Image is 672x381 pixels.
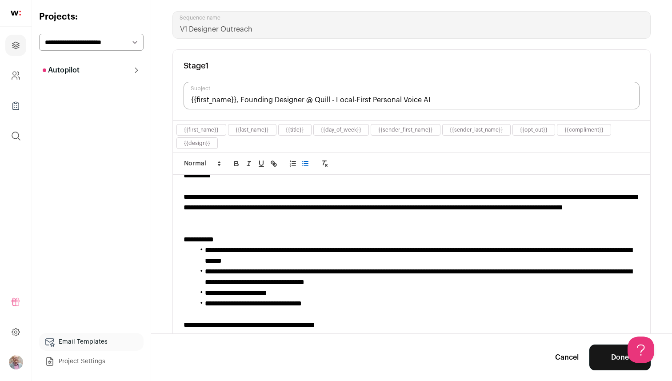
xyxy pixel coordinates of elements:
[589,345,651,370] button: Done
[5,65,26,86] a: Company and ATS Settings
[378,126,433,133] button: {{sender_first_name}}
[9,355,23,369] img: 190284-medium_jpg
[39,333,144,351] a: Email Templates
[39,61,144,79] button: Autopilot
[5,95,26,116] a: Company Lists
[5,35,26,56] a: Projects
[555,352,579,363] a: Cancel
[236,126,269,133] button: {{last_name}}
[450,126,503,133] button: {{sender_last_name}}
[172,11,651,39] input: Sequence name
[286,126,304,133] button: {{title}}
[11,11,21,16] img: wellfound-shorthand-0d5821cbd27db2630d0214b213865d53afaa358527fdda9d0ea32b1df1b89c2c.svg
[39,11,144,23] h2: Projects:
[9,355,23,369] button: Open dropdown
[321,126,361,133] button: {{day_of_week}}
[628,337,654,363] iframe: Help Scout Beacon - Open
[184,140,210,147] button: {{design}}
[205,62,209,70] span: 1
[43,65,80,76] p: Autopilot
[564,126,604,133] button: {{compliment}}
[520,126,548,133] button: {{opt_out}}
[184,60,209,71] h3: Stage
[39,353,144,370] a: Project Settings
[184,82,640,109] input: Subject
[184,126,219,133] button: {{first_name}}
